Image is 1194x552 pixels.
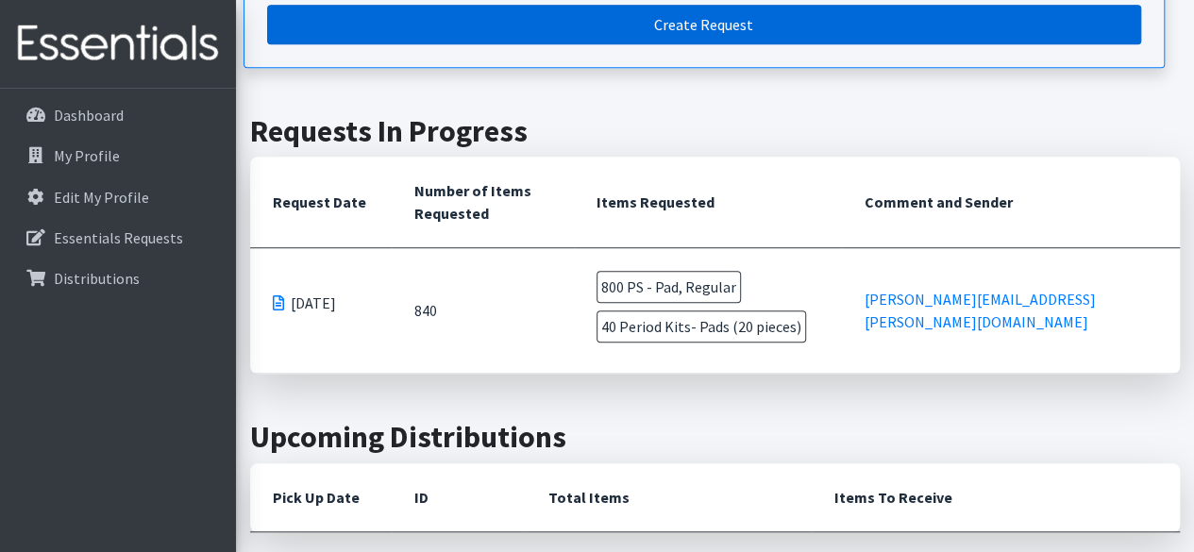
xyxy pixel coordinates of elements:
[250,157,392,248] th: Request Date
[54,188,149,207] p: Edit My Profile
[842,157,1180,248] th: Comment and Sender
[54,269,140,288] p: Distributions
[392,248,574,374] td: 840
[8,259,228,297] a: Distributions
[54,146,120,165] p: My Profile
[54,106,124,125] p: Dashboard
[574,157,842,248] th: Items Requested
[8,219,228,257] a: Essentials Requests
[8,137,228,175] a: My Profile
[250,463,392,532] th: Pick Up Date
[291,292,336,314] span: [DATE]
[865,290,1096,331] a: [PERSON_NAME][EMAIL_ADDRESS][PERSON_NAME][DOMAIN_NAME]
[8,12,228,75] img: HumanEssentials
[250,419,1180,455] h2: Upcoming Distributions
[526,463,811,532] th: Total Items
[54,228,183,247] p: Essentials Requests
[597,271,741,303] span: 800 PS - Pad, Regular
[267,5,1141,44] a: Create a request by quantity
[812,463,1180,532] th: Items To Receive
[392,463,526,532] th: ID
[8,178,228,216] a: Edit My Profile
[250,113,1180,149] h2: Requests In Progress
[597,310,806,343] span: 40 Period Kits- Pads (20 pieces)
[392,157,574,248] th: Number of Items Requested
[8,96,228,134] a: Dashboard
